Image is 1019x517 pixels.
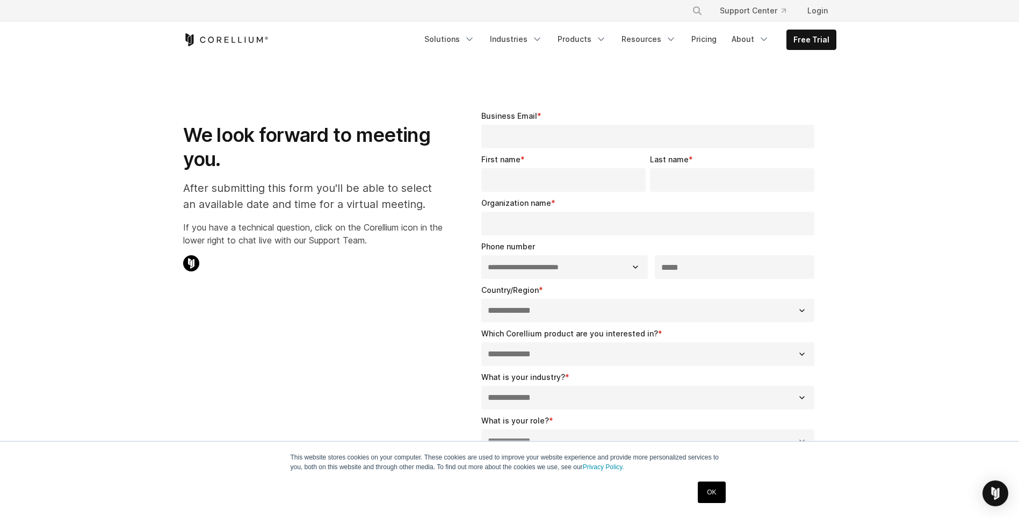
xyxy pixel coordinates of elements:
[551,30,613,49] a: Products
[183,123,443,171] h1: We look forward to meeting you.
[982,480,1008,506] div: Open Intercom Messenger
[481,111,537,120] span: Business Email
[183,221,443,247] p: If you have a technical question, click on the Corellium icon in the lower right to chat live wit...
[799,1,836,20] a: Login
[481,155,521,164] span: First name
[711,1,794,20] a: Support Center
[183,255,199,271] img: Corellium Chat Icon
[183,180,443,212] p: After submitting this form you'll be able to select an available date and time for a virtual meet...
[725,30,776,49] a: About
[183,33,269,46] a: Corellium Home
[787,30,836,49] a: Free Trial
[418,30,836,50] div: Navigation Menu
[481,372,565,382] span: What is your industry?
[698,482,725,503] a: OK
[481,198,551,207] span: Organization name
[481,285,539,295] span: Country/Region
[679,1,836,20] div: Navigation Menu
[481,416,549,425] span: What is your role?
[291,453,729,472] p: This website stores cookies on your computer. These cookies are used to improve your website expe...
[615,30,683,49] a: Resources
[483,30,549,49] a: Industries
[481,329,658,338] span: Which Corellium product are you interested in?
[481,242,535,251] span: Phone number
[688,1,707,20] button: Search
[418,30,481,49] a: Solutions
[685,30,723,49] a: Pricing
[650,155,689,164] span: Last name
[583,463,624,471] a: Privacy Policy.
